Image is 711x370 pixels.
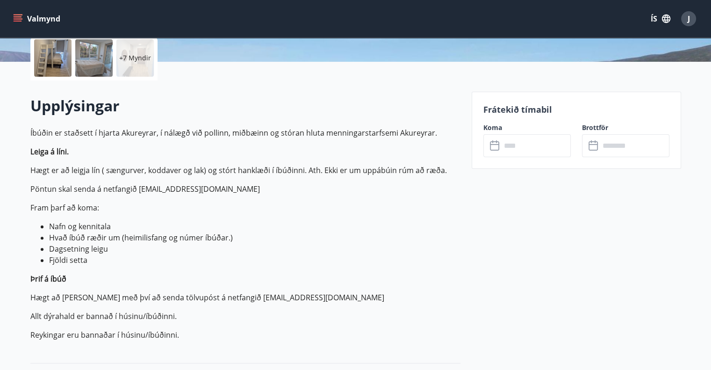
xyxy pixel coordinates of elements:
label: Brottför [582,123,669,132]
p: Íbúðin er staðsett í hjarta Akureyrar, í nálægð við pollinn, miðbæinn og stóran hluta menningarst... [30,127,460,138]
button: J [677,7,700,30]
button: menu [11,10,64,27]
li: Fjöldi setta [49,254,460,266]
p: Frátekið tímabil [483,103,669,116]
p: Fram þarf að koma: [30,202,460,213]
strong: Leiga á líni. [30,146,69,157]
button: ÍS [646,10,675,27]
li: Dagsetning leigu [49,243,460,254]
li: Nafn og kennitala [49,221,460,232]
span: J [688,14,690,24]
p: Hægt að [PERSON_NAME] með því að senda tölvupóst á netfangið [EMAIL_ADDRESS][DOMAIN_NAME] [30,292,460,303]
p: Pöntun skal senda á netfangið [EMAIL_ADDRESS][DOMAIN_NAME] [30,183,460,195]
li: Hvað íbúð ræðir um (heimilisfang og númer íbúðar.) [49,232,460,243]
label: Koma [483,123,571,132]
strong: Þrif á íbúð [30,274,66,284]
p: Reykingar eru bannaðar í húsinu/íbúðinni. [30,329,460,341]
h2: Upplýsingar [30,95,460,116]
p: Allt dýrahald er bannað í húsinu/íbúðinni. [30,311,460,322]
p: +7 Myndir [119,53,151,63]
p: Hægt er að leigja lín ( sængurver, koddaver og lak) og stórt hanklæði í íbúðinni. Ath. Ekki er um... [30,165,460,176]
